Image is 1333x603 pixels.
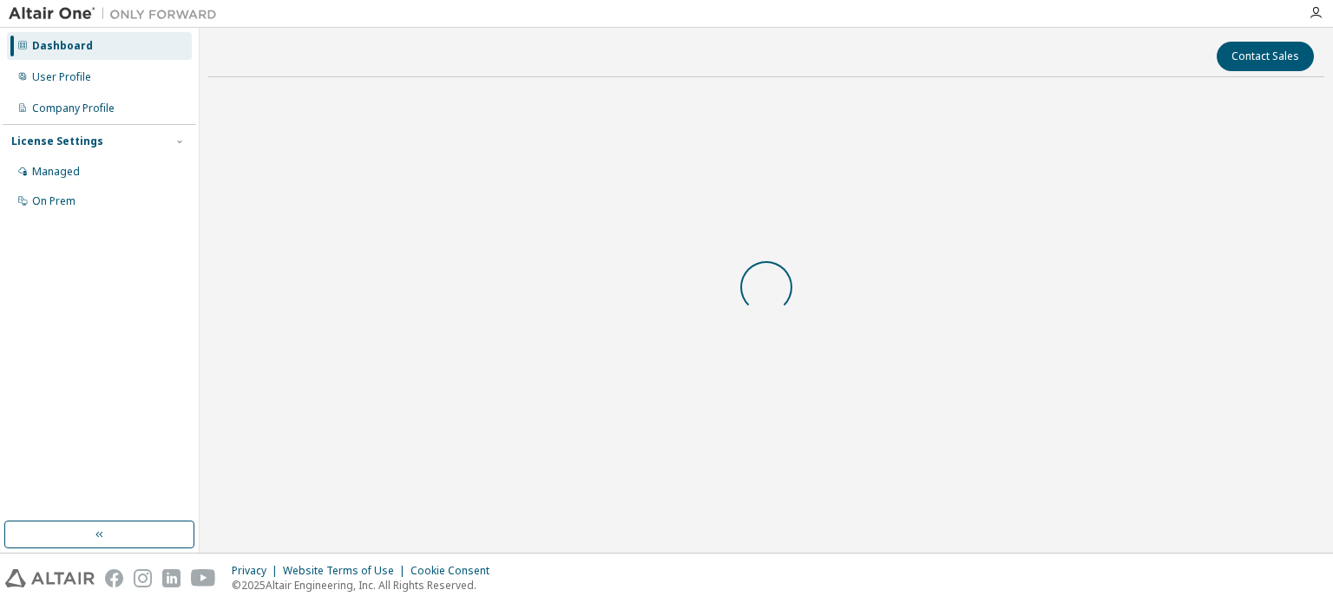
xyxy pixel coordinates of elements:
[410,564,500,578] div: Cookie Consent
[191,569,216,587] img: youtube.svg
[283,564,410,578] div: Website Terms of Use
[32,165,80,179] div: Managed
[105,569,123,587] img: facebook.svg
[232,578,500,593] p: © 2025 Altair Engineering, Inc. All Rights Reserved.
[232,564,283,578] div: Privacy
[9,5,226,23] img: Altair One
[11,134,103,148] div: License Settings
[32,70,91,84] div: User Profile
[5,569,95,587] img: altair_logo.svg
[32,102,115,115] div: Company Profile
[32,39,93,53] div: Dashboard
[32,194,76,208] div: On Prem
[1217,42,1314,71] button: Contact Sales
[134,569,152,587] img: instagram.svg
[162,569,181,587] img: linkedin.svg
